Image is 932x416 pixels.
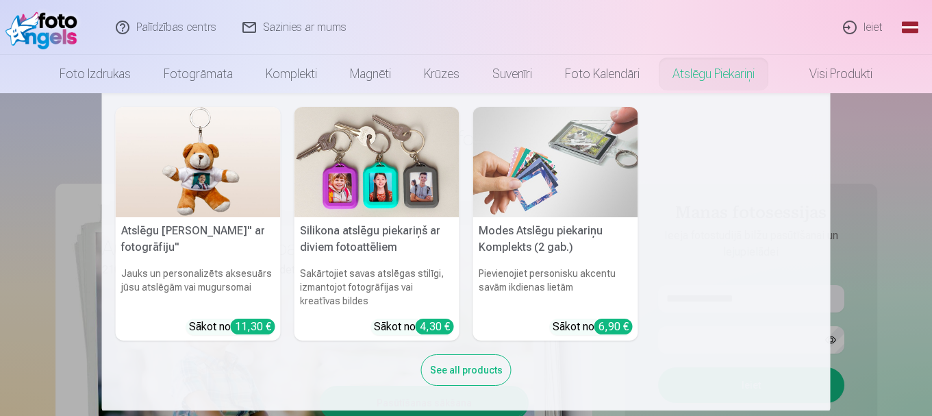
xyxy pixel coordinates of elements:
[473,107,638,217] img: Modes Atslēgu piekariņu Komplekts (2 gab.)
[147,55,249,93] a: Fotogrāmata
[294,107,459,341] a: Silikona atslēgu piekariņš ar diviem fotoattēliemSilikona atslēgu piekariņš ar diviem fotoattēlie...
[116,107,281,341] a: Atslēgu piekariņš Lācītis" ar fotogrāfiju"Atslēgu [PERSON_NAME]" ar fotogrāfiju"Jauks un personal...
[43,55,147,93] a: Foto izdrukas
[416,319,454,334] div: 4,30 €
[421,362,512,376] a: See all products
[374,319,454,335] div: Sākot no
[656,55,771,93] a: Atslēgu piekariņi
[5,5,84,49] img: /fa1
[473,107,638,341] a: Modes Atslēgu piekariņu Komplekts (2 gab.)Modes Atslēgu piekariņu Komplekts (2 gab.)Pievienojiet ...
[249,55,333,93] a: Komplekti
[476,55,549,93] a: Suvenīri
[116,261,281,313] h6: Jauks un personalizēts aksesuārs jūsu atslēgām vai mugursomai
[421,354,512,386] div: See all products
[473,217,638,261] h5: Modes Atslēgu piekariņu Komplekts (2 gab.)
[294,107,459,217] img: Silikona atslēgu piekariņš ar diviem fotoattēliem
[553,319,633,335] div: Sākot no
[333,55,407,93] a: Magnēti
[771,55,889,93] a: Visi produkti
[294,217,459,261] h5: Silikona atslēgu piekariņš ar diviem fotoattēliem
[189,319,275,335] div: Sākot no
[231,319,275,334] div: 11,30 €
[594,319,633,334] div: 6,90 €
[116,217,281,261] h5: Atslēgu [PERSON_NAME]" ar fotogrāfiju"
[549,55,656,93] a: Foto kalendāri
[407,55,476,93] a: Krūzes
[294,261,459,313] h6: Sakārtojiet savas atslēgas stilīgi, izmantojot fotogrāfijas vai kreatīvas bildes
[473,261,638,313] h6: Pievienojiet personisku akcentu savām ikdienas lietām
[116,107,281,217] img: Atslēgu piekariņš Lācītis" ar fotogrāfiju"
